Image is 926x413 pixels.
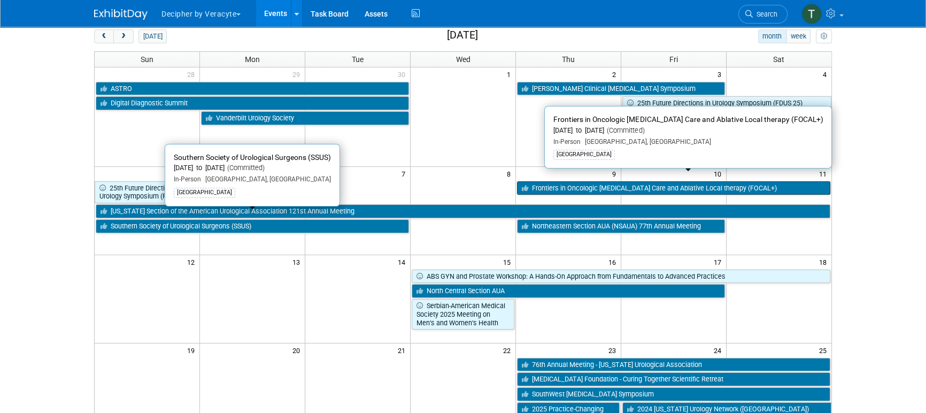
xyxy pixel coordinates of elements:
[412,270,830,284] a: ABS GYN and Prostate Workshop: A Hands-On Approach from Fundamentals to Advanced Practices
[96,204,830,218] a: [US_STATE] Section of the American Urological Association 121st Annual Meeting
[758,29,786,43] button: month
[517,82,725,96] a: [PERSON_NAME] Clinical [MEDICAL_DATA] Symposium
[141,55,153,64] span: Sun
[94,9,148,20] img: ExhibitDay
[753,10,777,18] span: Search
[820,33,827,40] i: Personalize Calendar
[607,343,621,357] span: 23
[517,219,725,233] a: Northeastern Section AUA (NSAUA) 77th Annual Meeting
[96,82,409,96] a: ASTRO
[174,188,235,197] div: [GEOGRAPHIC_DATA]
[517,358,830,372] a: 76th Annual Meeting - [US_STATE] Urological Association
[622,96,831,110] a: 25th Future Directions in Urology Symposium (FDUS 25)
[186,67,199,81] span: 28
[96,219,409,233] a: Southern Society of Urological Surgeons (SSUS)
[291,343,305,357] span: 20
[607,255,621,269] span: 16
[174,175,201,183] span: In-Person
[502,343,515,357] span: 22
[506,67,515,81] span: 1
[553,150,615,159] div: [GEOGRAPHIC_DATA]
[604,126,644,134] span: (Committed)
[186,255,199,269] span: 12
[801,4,822,24] img: Tony Alvarado
[553,126,823,135] div: [DATE] to [DATE]
[611,167,621,180] span: 9
[96,96,409,110] a: Digital Diagnostic Summit
[174,164,331,173] div: [DATE] to [DATE]
[506,167,515,180] span: 8
[738,5,788,24] a: Search
[291,67,305,81] span: 29
[517,372,830,386] a: [MEDICAL_DATA] Foundation - Curing Together Scientific Retreat
[352,55,364,64] span: Tue
[397,343,410,357] span: 21
[412,299,514,330] a: Serbian-American Medical Society 2025 Meeting on Men’s and Women’s Health
[553,115,823,124] span: Frontiers in Oncologic [MEDICAL_DATA] Care and Ablative Local therapy (FOCAL+)
[713,167,726,180] span: 10
[818,343,831,357] span: 25
[94,29,114,43] button: prev
[773,55,784,64] span: Sat
[456,55,470,64] span: Wed
[816,29,832,43] button: myCustomButton
[138,29,167,43] button: [DATE]
[581,138,711,146] span: [GEOGRAPHIC_DATA], [GEOGRAPHIC_DATA]
[553,138,581,146] span: In-Person
[447,29,478,41] h2: [DATE]
[611,67,621,81] span: 2
[291,255,305,269] span: 13
[174,153,331,162] span: Southern Society of Urological Surgeons (SSUS)
[201,175,331,183] span: [GEOGRAPHIC_DATA], [GEOGRAPHIC_DATA]
[201,111,409,125] a: Vanderbilt Urology Society
[517,181,830,195] a: Frontiers in Oncologic [MEDICAL_DATA] Care and Ablative Local therapy (FOCAL+)
[786,29,811,43] button: week
[822,67,831,81] span: 4
[713,255,726,269] span: 17
[669,55,678,64] span: Fri
[716,67,726,81] span: 3
[245,55,260,64] span: Mon
[113,29,133,43] button: next
[95,181,198,203] a: 25th Future Directions in Urology Symposium (FDUS 25)
[713,343,726,357] span: 24
[397,67,410,81] span: 30
[225,164,265,172] span: (Committed)
[502,255,515,269] span: 15
[517,387,830,401] a: SouthWest [MEDICAL_DATA] Symposium
[818,167,831,180] span: 11
[818,255,831,269] span: 18
[397,255,410,269] span: 14
[186,343,199,357] span: 19
[412,284,725,298] a: North Central Section AUA
[400,167,410,180] span: 7
[562,55,575,64] span: Thu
